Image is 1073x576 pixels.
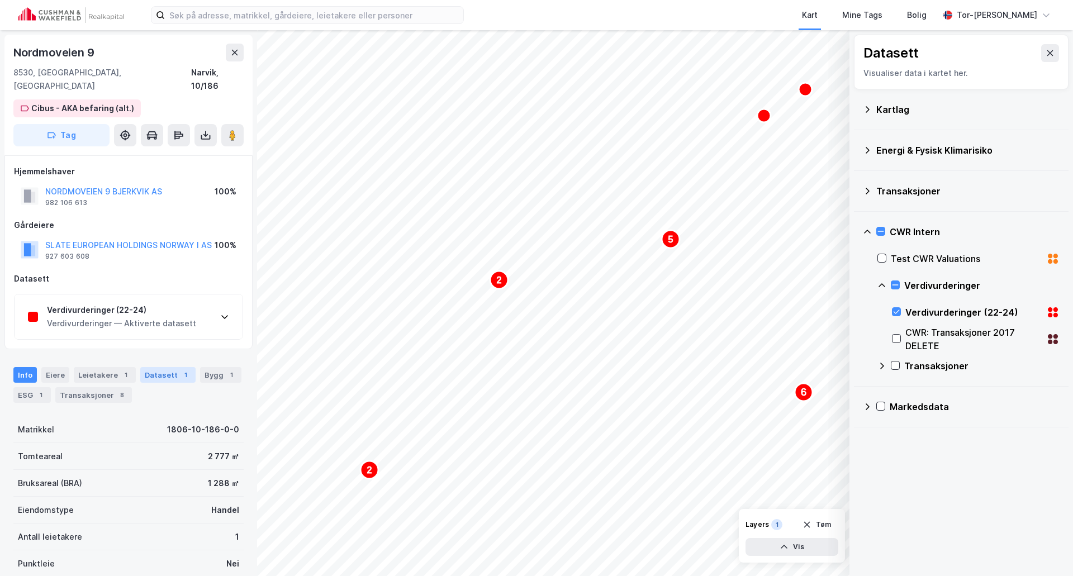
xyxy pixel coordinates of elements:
[167,423,239,436] div: 1806-10-186-0-0
[14,272,243,285] div: Datasett
[35,389,46,401] div: 1
[13,66,191,93] div: 8530, [GEOGRAPHIC_DATA], [GEOGRAPHIC_DATA]
[905,326,1042,353] div: CWR: Transaksjoner 2017 DELETE
[45,252,89,261] div: 927 603 608
[140,367,196,383] div: Datasett
[211,503,239,517] div: Handel
[18,477,82,490] div: Bruksareal (BRA)
[120,369,131,380] div: 1
[662,230,680,248] div: Map marker
[226,557,239,570] div: Nei
[18,423,54,436] div: Matrikkel
[18,530,82,544] div: Antall leietakere
[842,8,882,22] div: Mine Tags
[890,400,1060,413] div: Markedsdata
[905,306,1042,319] div: Verdivurderinger (22-24)
[47,303,196,317] div: Verdivurderinger (22-24)
[235,530,239,544] div: 1
[757,109,771,122] div: Map marker
[45,198,87,207] div: 982 106 613
[47,317,196,330] div: Verdivurderinger — Aktiverte datasett
[890,225,1060,239] div: CWR Intern
[863,44,919,62] div: Datasett
[876,184,1060,198] div: Transaksjoner
[904,359,1060,373] div: Transaksjoner
[208,477,239,490] div: 1 288 ㎡
[215,185,236,198] div: 100%
[863,66,1059,80] div: Visualiser data i kartet her.
[215,239,236,252] div: 100%
[795,383,813,401] div: Map marker
[18,557,55,570] div: Punktleie
[74,367,136,383] div: Leietakere
[771,519,782,530] div: 1
[360,461,378,479] div: Map marker
[497,275,502,285] text: 2
[876,103,1060,116] div: Kartlag
[13,124,110,146] button: Tag
[746,520,769,529] div: Layers
[55,387,132,403] div: Transaksjoner
[13,387,51,403] div: ESG
[13,367,37,383] div: Info
[904,279,1060,292] div: Verdivurderinger
[31,102,134,115] div: Cibus - AKA befaring (alt.)
[746,538,838,556] button: Vis
[200,367,241,383] div: Bygg
[18,7,124,23] img: cushman-wakefield-realkapital-logo.202ea83816669bd177139c58696a8fa1.svg
[957,8,1037,22] div: Tor-[PERSON_NAME]
[13,44,96,61] div: Nordmoveien 9
[180,369,191,380] div: 1
[367,465,372,475] text: 2
[490,271,508,289] div: Map marker
[14,218,243,232] div: Gårdeiere
[191,66,244,93] div: Narvik, 10/186
[795,516,838,534] button: Tøm
[226,369,237,380] div: 1
[801,387,806,398] text: 6
[208,450,239,463] div: 2 777 ㎡
[668,235,673,244] text: 5
[907,8,927,22] div: Bolig
[165,7,463,23] input: Søk på adresse, matrikkel, gårdeiere, leietakere eller personer
[14,165,243,178] div: Hjemmelshaver
[799,83,812,96] div: Map marker
[891,252,1042,265] div: Test CWR Valuations
[41,367,69,383] div: Eiere
[1017,522,1073,576] div: Kontrollprogram for chat
[876,144,1060,157] div: Energi & Fysisk Klimarisiko
[802,8,818,22] div: Kart
[18,450,63,463] div: Tomteareal
[116,389,127,401] div: 8
[1017,522,1073,576] iframe: Chat Widget
[18,503,74,517] div: Eiendomstype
